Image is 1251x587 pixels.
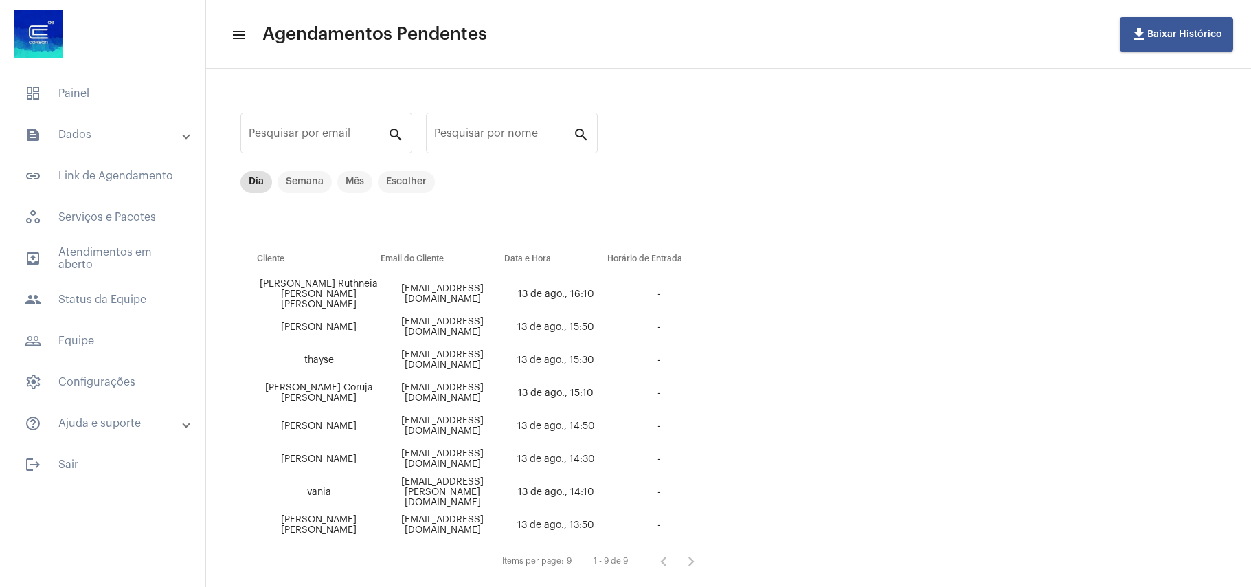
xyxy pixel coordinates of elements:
[240,240,381,278] th: Cliente
[378,171,435,193] mat-chip: Escolher
[14,159,192,192] span: Link de Agendamento
[25,415,183,432] mat-panel-title: Ajuda e suporte
[25,209,41,225] span: sidenav icon
[11,7,66,62] img: d4669ae0-8c07-2337-4f67-34b0df7f5ae4.jpeg
[607,476,710,509] td: -
[278,171,332,193] mat-chip: Semana
[240,410,381,443] td: [PERSON_NAME]
[504,344,607,377] td: 13 de ago., 15:30
[607,509,710,542] td: -
[504,377,607,410] td: 13 de ago., 15:10
[381,240,504,278] th: Email do Cliente
[14,366,192,399] span: Configurações
[381,278,504,311] td: [EMAIL_ADDRESS][DOMAIN_NAME]
[607,377,710,410] td: -
[25,126,183,143] mat-panel-title: Dados
[8,118,205,151] mat-expansion-panel-header: sidenav iconDados
[25,456,41,473] mat-icon: sidenav icon
[573,126,589,142] mat-icon: search
[1131,26,1147,43] mat-icon: file_download
[14,201,192,234] span: Serviços e Pacotes
[240,344,381,377] td: thayse
[594,557,628,566] div: 1 - 9 de 9
[1131,30,1222,39] span: Baixar Histórico
[14,242,192,275] span: Atendimentos em aberto
[504,311,607,344] td: 13 de ago., 15:50
[504,509,607,542] td: 13 de ago., 13:50
[381,509,504,542] td: [EMAIL_ADDRESS][DOMAIN_NAME]
[381,344,504,377] td: [EMAIL_ADDRESS][DOMAIN_NAME]
[8,407,205,440] mat-expansion-panel-header: sidenav iconAjuda e suporte
[504,476,607,509] td: 13 de ago., 14:10
[502,557,564,566] div: Items per page:
[381,377,504,410] td: [EMAIL_ADDRESS][DOMAIN_NAME]
[240,311,381,344] td: [PERSON_NAME]
[14,283,192,316] span: Status da Equipe
[25,291,41,308] mat-icon: sidenav icon
[607,344,710,377] td: -
[240,171,272,193] mat-chip: Dia
[14,77,192,110] span: Painel
[25,126,41,143] mat-icon: sidenav icon
[240,278,381,311] td: [PERSON_NAME] Ruthneia [PERSON_NAME] [PERSON_NAME]
[607,410,710,443] td: -
[249,130,387,142] input: Pesquisar por email
[25,85,41,102] span: sidenav icon
[607,443,710,476] td: -
[607,311,710,344] td: -
[337,171,372,193] mat-chip: Mês
[25,333,41,349] mat-icon: sidenav icon
[381,476,504,509] td: [EMAIL_ADDRESS][PERSON_NAME][DOMAIN_NAME]
[607,240,710,278] th: Horário de Entrada
[504,278,607,311] td: 13 de ago., 16:10
[25,374,41,390] span: sidenav icon
[240,377,381,410] td: [PERSON_NAME] Coruja [PERSON_NAME]
[240,476,381,509] td: vania
[381,311,504,344] td: [EMAIL_ADDRESS][DOMAIN_NAME]
[650,548,677,575] button: Página anterior
[14,324,192,357] span: Equipe
[381,410,504,443] td: [EMAIL_ADDRESS][DOMAIN_NAME]
[504,443,607,476] td: 13 de ago., 14:30
[567,557,572,566] div: 9
[25,415,41,432] mat-icon: sidenav icon
[387,126,404,142] mat-icon: search
[25,168,41,184] mat-icon: sidenav icon
[434,130,573,142] input: Pesquisar por nome
[231,27,245,43] mat-icon: sidenav icon
[262,23,487,45] span: Agendamentos Pendentes
[607,278,710,311] td: -
[677,548,705,575] button: Próxima página
[14,448,192,481] span: Sair
[504,410,607,443] td: 13 de ago., 14:50
[240,509,381,542] td: [PERSON_NAME] [PERSON_NAME]
[504,240,607,278] th: Data e Hora
[1120,17,1233,52] button: Baixar Histórico
[240,443,381,476] td: [PERSON_NAME]
[25,250,41,267] mat-icon: sidenav icon
[381,443,504,476] td: [EMAIL_ADDRESS][DOMAIN_NAME]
